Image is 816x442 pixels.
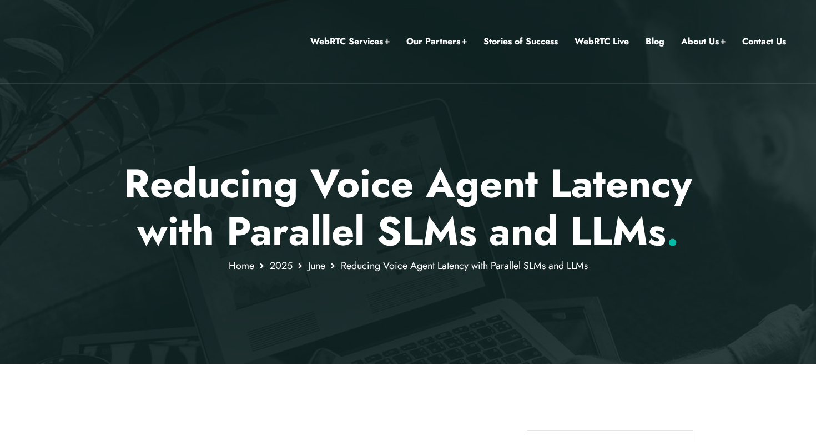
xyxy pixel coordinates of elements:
a: About Us [681,34,726,49]
a: WebRTC Services [310,34,390,49]
a: Home [229,258,254,273]
a: Stories of Success [483,34,558,49]
p: Reducing Voice Agent Latency with Parallel SLMs and LLMs [83,160,733,256]
a: June [308,258,325,273]
a: Contact Us [742,34,786,49]
span: . [666,202,679,260]
a: 2025 [270,258,293,273]
a: Our Partners [406,34,467,49]
a: WebRTC Live [575,34,629,49]
a: Blog [646,34,664,49]
span: Reducing Voice Agent Latency with Parallel SLMs and LLMs [341,258,588,273]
